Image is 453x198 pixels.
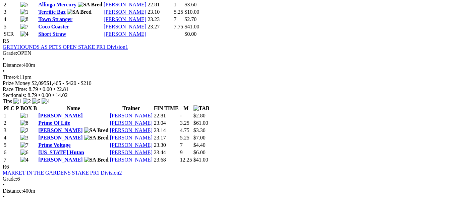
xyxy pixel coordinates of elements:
span: 22.81 [57,86,69,92]
div: Prize Money $2,095 [3,80,450,86]
td: 6 [3,149,19,156]
span: R5 [3,38,9,44]
text: 12.25 [180,157,192,163]
span: P [16,105,19,111]
td: 23.10 [147,9,173,15]
td: SCR [3,31,19,37]
span: $2.80 [193,113,206,118]
img: SA Bred [84,127,109,133]
td: 23.14 [154,127,179,134]
img: 4 [20,157,29,163]
text: 7 [174,16,176,22]
img: 2 [20,127,29,133]
a: [PERSON_NAME] [110,113,153,118]
span: $1,465 - $420 - $210 [46,80,92,86]
span: • [39,86,41,92]
img: SA Bred [78,2,102,8]
span: • [38,92,40,98]
text: 7.75 [174,24,183,29]
a: Prime Voltage [38,142,70,148]
a: MARKET IN THE GARDENS STAKE PR1 Division2 [3,170,122,176]
a: [PERSON_NAME] [104,2,146,7]
span: • [3,56,5,62]
span: $3.60 [184,2,196,7]
span: $6.00 [193,150,206,155]
img: 8 [20,16,29,22]
td: 2 [3,120,19,126]
td: 3 [3,127,19,134]
td: 23.68 [154,157,179,163]
td: 23.30 [154,142,179,148]
img: 7 [20,24,29,30]
td: 22.81 [147,1,173,8]
td: 5 [3,142,19,148]
img: 4 [20,31,29,37]
td: 22.81 [154,112,179,119]
img: 8 [20,120,29,126]
a: [PERSON_NAME] [104,24,146,29]
span: B [33,105,37,111]
span: $0.00 [184,31,196,37]
div: 6 [3,176,450,182]
a: Coco Coaster [38,24,69,29]
a: [PERSON_NAME] [38,113,82,118]
td: 23.44 [154,149,179,156]
a: Prime Of Life [38,120,70,126]
text: 3.25 [180,120,189,126]
span: $2.70 [184,16,196,22]
td: 7 [3,157,19,163]
span: Distance: [3,188,23,194]
span: 0.00 [43,86,52,92]
td: 3 [3,9,19,15]
a: [PERSON_NAME] [110,135,153,140]
td: 4 [3,134,19,141]
th: Name [38,105,109,112]
span: Tips [3,98,12,104]
a: [PERSON_NAME] [110,120,153,126]
span: Sectionals: [3,92,26,98]
span: PLC [4,105,14,111]
a: GREYHOUNDS AS PETS OPEN STAKE PR1 Division1 [3,44,128,50]
img: SA Bred [84,157,109,163]
td: 4 [3,16,19,23]
text: 4.75 [180,127,189,133]
a: Allinga Mercury [38,2,76,7]
span: $7.00 [193,135,206,140]
img: 2 [23,98,31,104]
span: Grade: [3,176,17,182]
text: 5.25 [180,135,189,140]
td: 5 [3,23,19,30]
img: SA Bred [67,9,92,15]
a: Town Stranger [38,16,72,22]
span: $4.40 [193,142,206,148]
div: 4:11pm [3,74,450,80]
td: 1 [3,112,19,119]
a: [PERSON_NAME] [104,16,146,22]
a: [US_STATE] Hutan [38,150,84,155]
span: $61.00 [193,120,208,126]
span: Distance: [3,62,23,68]
div: OPEN [3,50,450,56]
a: [PERSON_NAME] [104,31,146,37]
text: 9 [180,150,183,155]
img: 1 [20,9,29,15]
td: 23.23 [147,16,173,23]
span: 8.79 [29,86,38,92]
img: 4 [42,98,50,104]
th: M [180,105,192,112]
a: [PERSON_NAME] [110,127,153,133]
th: FIN TIME [154,105,179,112]
span: 8.79 [27,92,37,98]
img: 3 [20,135,29,141]
th: Trainer [110,105,153,112]
div: 400m [3,188,450,194]
span: • [53,86,55,92]
text: 5.25 [174,9,183,15]
span: $10.00 [184,9,199,15]
span: 14.02 [55,92,67,98]
td: 23.27 [147,23,173,30]
img: 7 [20,142,29,148]
td: 23.04 [154,120,179,126]
img: 1 [20,113,29,119]
a: [PERSON_NAME] [38,135,82,140]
